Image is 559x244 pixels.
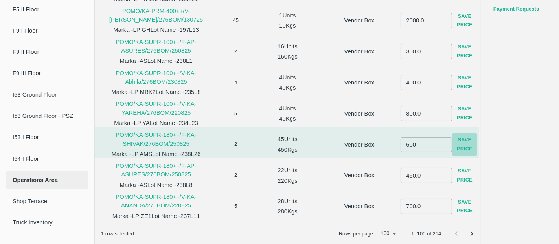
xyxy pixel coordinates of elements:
p: Marka - AS Lot Name - 238L8 [120,180,193,189]
div: 1 row selected [101,230,134,238]
div: 100 [378,228,399,239]
span: Shop Terrace [13,197,82,205]
div: 2 [214,127,254,158]
p: POMO/KA-SUPR-180++/V-KA-Abhila/276BOM/230825 [98,224,214,241]
p: Vendor Box [344,171,375,180]
div: 2 [214,34,254,65]
span: F5 II Floor [13,5,82,14]
div: 45 [214,4,254,35]
button: Payment Requests [493,5,539,14]
p: Marka - LP YA Lot Name - 234L23 [114,119,198,127]
span: F9 I Floor [13,26,82,35]
p: Marka - LP ZE1 Lot Name - 237L11 [112,211,200,220]
p: POMO/KA-SUPR-180++/F-AP-ASURES/276BOM/250825 [98,161,214,179]
div: 450 Kgs [278,145,297,154]
span: I53 Ground Floor - PSZ [13,112,82,120]
p: Marka - LP MBK2 Lot Name - 235L8 [111,88,200,96]
button: Save Price [452,164,477,187]
p: POMO/KA-SUPR-100++/V-KA-Abhila/276BOM/230825 [98,68,214,86]
p: Rows per page: [339,230,375,238]
p: Marka - LP AMS Lot Name - 238L26 [112,150,201,158]
p: Vendor Box [344,47,375,56]
button: Save Price [452,195,477,218]
div: 5 [214,96,254,127]
p: Vendor Box [344,202,375,211]
div: 40 Kgs [279,83,296,92]
p: Vendor Box [344,78,375,87]
p: POMO/KA-SUPR-100++/V-KA-YAREHA/276BOM/220825 [98,99,214,117]
span: Truck Inventory [13,218,82,227]
p: 1–100 of 214 [412,230,441,238]
div: 4 [214,65,254,96]
p: POMO/KA-SUPR-180++/F-KA-SHIVAK/276BOM/250825 [98,130,214,148]
p: Marka - LP GH Lot Name - 197L13 [113,26,199,34]
p: POMO/KA-SUPR-180++/V-KA-ANANDA/276BOM/220825 [98,193,214,210]
div: 2 [214,158,254,189]
div: 1 Units [279,11,296,20]
div: 4 Units [279,104,296,112]
div: 40 Kgs [279,114,296,123]
div: 280 Kgs [278,207,297,216]
p: Vendor Box [344,109,375,117]
button: Save Price [452,102,477,125]
span: I54 I Floor [13,154,82,163]
div: 16 Units [278,42,297,51]
span: F9 II Floor [13,48,82,56]
button: Go to next page [464,226,479,241]
p: Vendor Box [344,16,375,25]
span: Operations Area [13,176,82,184]
p: Marka - AS Lot Name - 238L1 [120,57,193,65]
span: I53 Ground Floor [13,90,82,99]
span: I53 I Floor [13,133,82,141]
div: 10 Kgs [279,21,296,30]
button: Save Price [452,71,477,94]
div: 45 Units [278,135,297,143]
button: Save Price [452,40,477,63]
button: Save Price [452,133,477,156]
div: 160 Kgs [278,52,297,61]
div: 28 Units [278,197,297,205]
div: 4 Units [279,73,296,81]
div: 22 Units [278,166,297,174]
div: 220 Kgs [278,176,297,185]
p: POMO/KA-SUPR-100++/F-AP-ASURES/276BOM/250825 [98,37,214,55]
p: Vendor Box [344,140,375,149]
div: 5 [214,189,254,220]
span: F9 III Floor [13,69,82,77]
p: POMO/KA-PRM-400++/V-[PERSON_NAME]/276BOM/130725 [98,7,214,24]
button: Save Price [452,9,477,32]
